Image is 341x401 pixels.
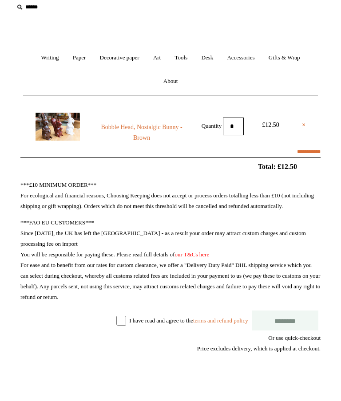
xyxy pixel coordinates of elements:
a: × [302,120,305,131]
div: £12.50 [250,120,290,131]
img: Bobble Head, Nostalgic Bunny - Brown [36,113,80,141]
a: Decorative paper [94,47,146,70]
a: terms and refund policy [193,318,248,324]
a: Tools [169,47,194,70]
p: ***£10 MINIMUM ORDER*** For ecological and financial reasons, Choosing Keeping does not accept or... [20,180,321,212]
a: Bobble Head, Nostalgic Bunny - Brown [92,122,192,144]
label: Quantity [202,123,222,130]
div: Price excludes delivery, which is applied at checkout. [20,344,321,354]
a: Paper [67,47,92,70]
a: Art [147,47,167,70]
a: Gifts & Wrap [262,47,306,70]
label: I have read and agree to the [129,318,248,324]
a: Writing [35,47,65,70]
a: Desk [195,47,219,70]
a: Accessories [221,47,261,70]
div: Or use quick-checkout [20,333,321,354]
a: our T&Cs here [174,252,209,258]
p: ***FAO EU CUSTOMERS*** Since [DATE], the UK has left the [GEOGRAPHIC_DATA] - as a result your ord... [20,218,321,303]
a: About [157,70,184,94]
